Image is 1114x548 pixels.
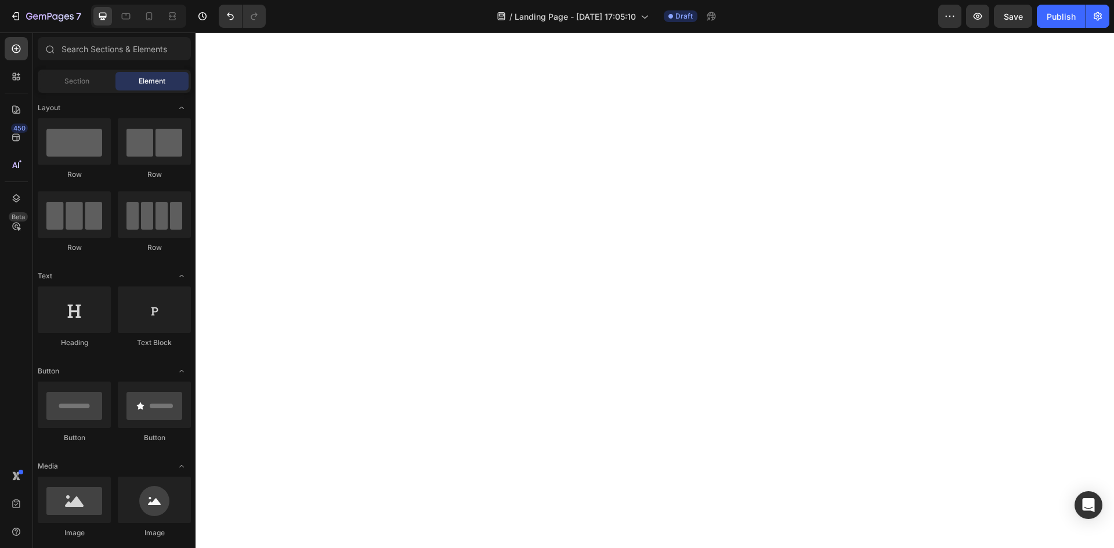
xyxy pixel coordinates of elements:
[509,10,512,23] span: /
[172,362,191,380] span: Toggle open
[64,76,89,86] span: Section
[219,5,266,28] div: Undo/Redo
[38,169,111,180] div: Row
[38,103,60,113] span: Layout
[994,5,1032,28] button: Save
[172,267,191,285] span: Toggle open
[172,99,191,117] span: Toggle open
[118,337,191,348] div: Text Block
[38,337,111,348] div: Heading
[38,461,58,471] span: Media
[118,242,191,253] div: Row
[38,528,111,538] div: Image
[1047,10,1076,23] div: Publish
[139,76,165,86] span: Element
[118,169,191,180] div: Row
[118,433,191,443] div: Button
[38,37,191,60] input: Search Sections & Elements
[196,32,1114,548] iframe: Design area
[1075,491,1102,519] div: Open Intercom Messenger
[1004,12,1023,21] span: Save
[11,124,28,133] div: 450
[118,528,191,538] div: Image
[172,457,191,476] span: Toggle open
[76,9,81,23] p: 7
[38,271,52,281] span: Text
[1037,5,1086,28] button: Publish
[515,10,636,23] span: Landing Page - [DATE] 17:05:10
[675,11,693,21] span: Draft
[9,212,28,222] div: Beta
[38,242,111,253] div: Row
[5,5,86,28] button: 7
[38,366,59,376] span: Button
[38,433,111,443] div: Button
